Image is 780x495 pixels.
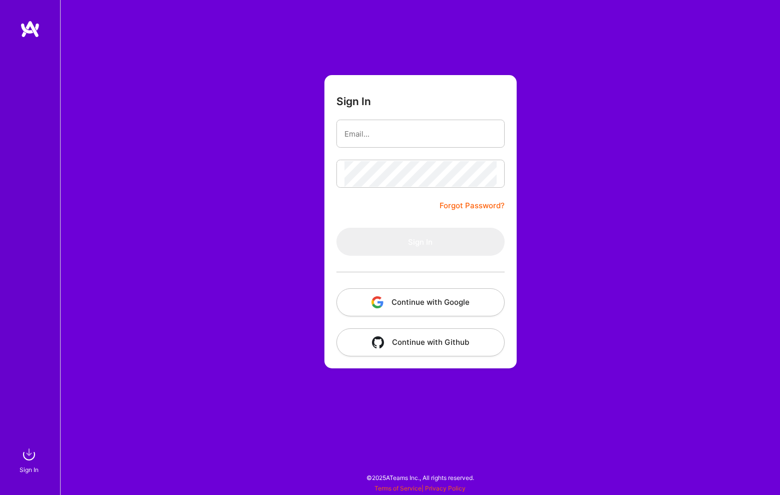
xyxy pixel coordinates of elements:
[425,484,466,492] a: Privacy Policy
[344,121,497,147] input: Email...
[336,328,505,356] button: Continue with Github
[374,484,422,492] a: Terms of Service
[336,95,371,108] h3: Sign In
[19,444,39,464] img: sign in
[374,484,466,492] span: |
[336,288,505,316] button: Continue with Google
[21,444,39,475] a: sign inSign In
[440,200,505,212] a: Forgot Password?
[372,336,384,348] img: icon
[20,20,40,38] img: logo
[60,465,780,490] div: © 2025 ATeams Inc., All rights reserved.
[336,228,505,256] button: Sign In
[20,464,39,475] div: Sign In
[371,296,383,308] img: icon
